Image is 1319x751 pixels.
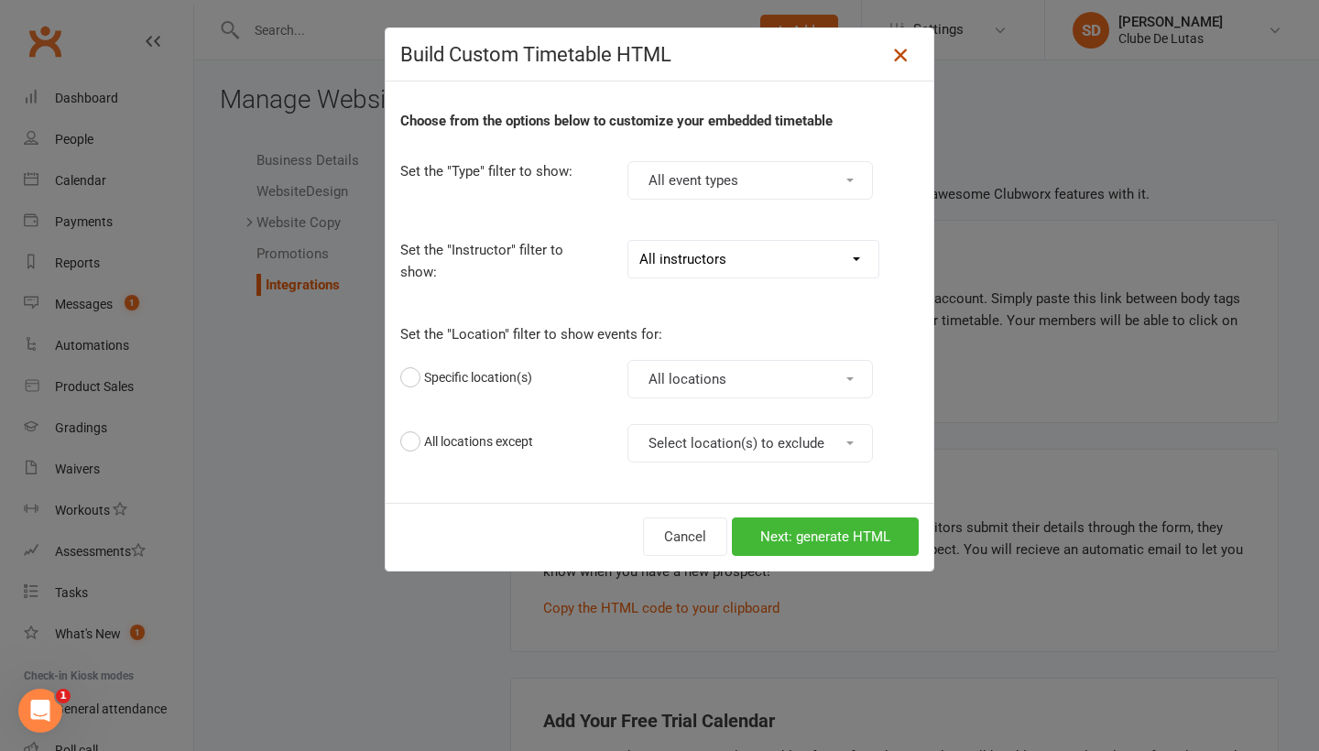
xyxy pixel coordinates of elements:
[400,424,533,459] button: All locations except
[400,323,919,345] p: Set the "Location" filter to show events for:
[56,689,71,703] span: 1
[400,360,532,395] button: Specific location(s)
[627,360,873,398] button: All locations
[18,689,62,733] iframe: Intercom live chat
[627,424,873,463] button: Select location(s) to exclude
[886,40,915,70] a: Close
[732,517,919,556] button: Next: generate HTML
[627,161,873,200] button: All event types
[400,239,600,283] p: Set the "Instructor" filter to show:
[400,160,600,182] p: Set the "Type" filter to show:
[400,43,919,66] h4: Build Custom Timetable HTML
[643,517,727,556] button: Cancel
[400,110,919,132] p: Choose from the options below to customize your embedded timetable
